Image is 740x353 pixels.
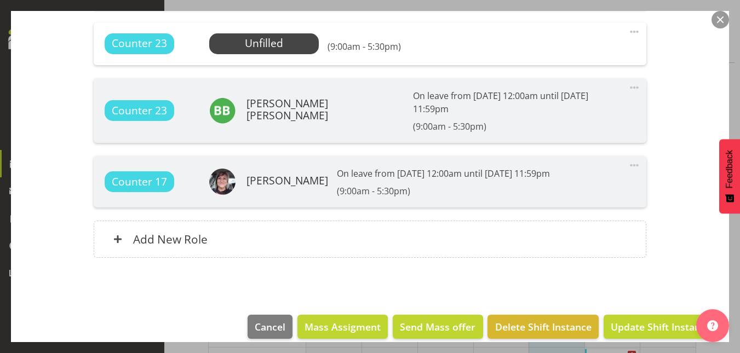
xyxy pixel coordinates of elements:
[112,174,167,190] span: Counter 17
[413,89,618,115] p: On leave from [DATE] 12:00am until [DATE] 11:59pm
[255,320,285,334] span: Cancel
[246,175,328,187] h6: [PERSON_NAME]
[248,315,292,339] button: Cancel
[112,103,167,119] span: Counter 23
[413,121,618,132] h6: (9:00am - 5:30pm)
[297,315,388,339] button: Mass Assigment
[209,169,236,195] img: michelle-whaleb4506e5af45ffd00a26cc2b6420a9100.png
[725,150,735,188] span: Feedback
[719,139,740,213] button: Feedback - Show survey
[393,315,483,339] button: Send Mass offer
[487,315,598,339] button: Delete Shift Instance
[245,36,283,50] span: Unfilled
[707,320,718,331] img: help-xxl-2.png
[400,320,475,334] span: Send Mass offer
[328,41,401,52] h6: (9:00am - 5:30pm)
[112,36,167,51] span: Counter 23
[337,167,550,180] p: On leave from [DATE] 12:00am until [DATE] 11:59pm
[495,320,592,334] span: Delete Shift Instance
[305,320,381,334] span: Mass Assigment
[133,232,208,246] h6: Add New Role
[337,186,550,196] h6: (9:00am - 5:30pm)
[604,315,718,339] button: Update Shift Instance
[209,97,236,124] img: beena-bist9974.jpg
[611,320,711,334] span: Update Shift Instance
[246,97,404,121] h6: [PERSON_NAME] [PERSON_NAME]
